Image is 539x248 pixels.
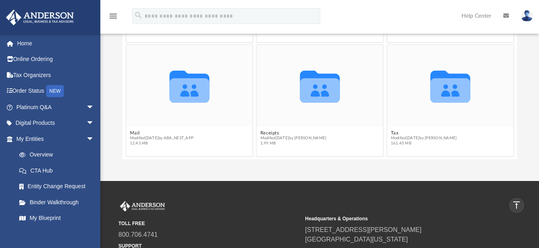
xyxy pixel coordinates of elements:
[6,99,106,115] a: Platinum Q&Aarrow_drop_down
[6,131,106,147] a: My Entitiesarrow_drop_down
[130,130,193,136] button: Mail
[391,141,457,146] span: 161.45 MB
[260,141,326,146] span: 1.99 MB
[11,163,106,179] a: CTA Hub
[118,220,299,227] small: TOLL FREE
[508,197,525,214] a: vertical_align_top
[391,130,457,136] button: Tax
[11,194,106,210] a: Binder Walkthrough
[6,67,106,83] a: Tax Organizers
[305,226,421,233] a: [STREET_ADDRESS][PERSON_NAME]
[118,201,167,211] img: Anderson Advisors Platinum Portal
[46,85,64,97] div: NEW
[260,130,326,136] button: Receipts
[521,10,533,22] img: User Pic
[6,51,106,67] a: Online Ordering
[305,215,486,222] small: Headquarters & Operations
[391,136,457,141] span: Modified [DATE] by [PERSON_NAME]
[86,131,102,147] span: arrow_drop_down
[108,11,118,21] i: menu
[11,147,106,163] a: Overview
[11,179,106,195] a: Entity Change Request
[512,200,521,210] i: vertical_align_top
[11,210,102,226] a: My Blueprint
[86,115,102,132] span: arrow_drop_down
[6,115,106,131] a: Digital Productsarrow_drop_down
[118,231,158,238] a: 800.706.4741
[305,236,408,243] a: [GEOGRAPHIC_DATA][US_STATE]
[130,136,193,141] span: Modified [DATE] by ABA_NEST_APP
[6,83,106,100] a: Order StatusNEW
[86,99,102,116] span: arrow_drop_down
[4,10,76,25] img: Anderson Advisors Platinum Portal
[6,35,106,51] a: Home
[260,136,326,141] span: Modified [DATE] by [PERSON_NAME]
[108,15,118,21] a: menu
[130,141,193,146] span: 12.43 MB
[134,11,143,20] i: search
